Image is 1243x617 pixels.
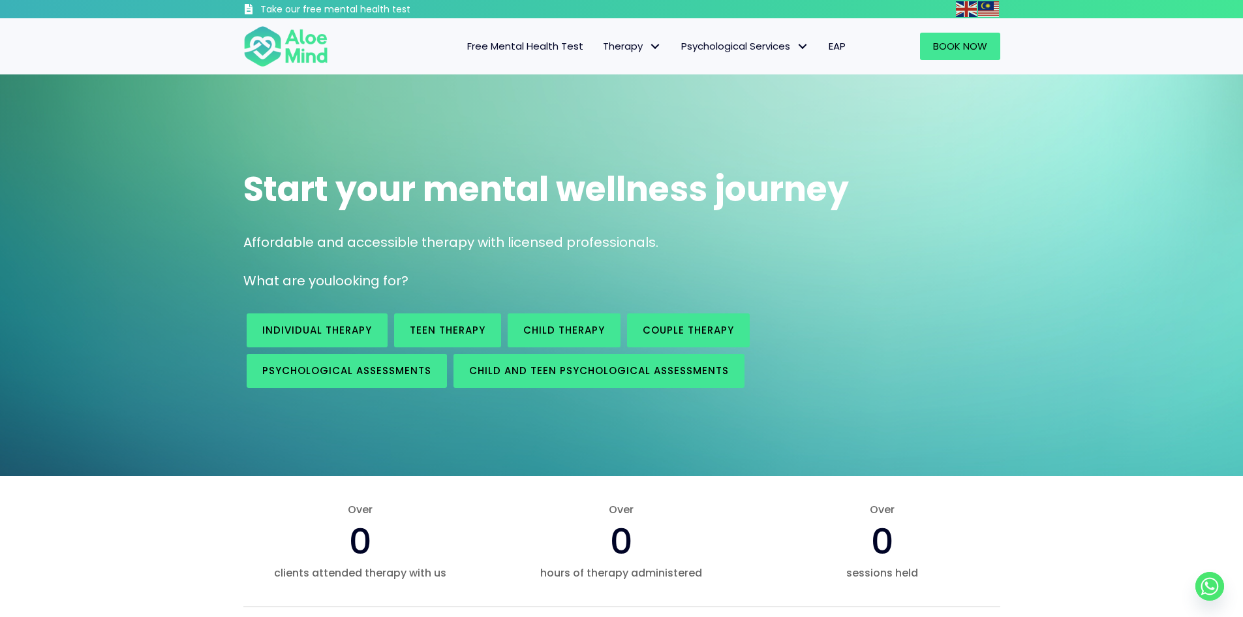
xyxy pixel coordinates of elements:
span: Psychological Services: submenu [793,37,812,56]
nav: Menu [345,33,855,60]
p: Affordable and accessible therapy with licensed professionals. [243,233,1000,252]
span: Couple therapy [643,323,734,337]
span: EAP [829,39,846,53]
span: Therapy: submenu [646,37,665,56]
span: Free Mental Health Test [467,39,583,53]
span: sessions held [765,565,1000,580]
a: Malay [978,1,1000,16]
a: Take our free mental health test [243,3,480,18]
img: en [956,1,977,17]
span: looking for? [332,272,408,290]
a: Individual therapy [247,313,388,347]
a: English [956,1,978,16]
img: ms [978,1,999,17]
a: Child Therapy [508,313,621,347]
a: Free Mental Health Test [457,33,593,60]
a: Couple therapy [627,313,750,347]
a: Whatsapp [1195,572,1224,601]
a: Book Now [920,33,1000,60]
a: TherapyTherapy: submenu [593,33,671,60]
span: What are you [243,272,332,290]
span: clients attended therapy with us [243,565,478,580]
span: Over [765,502,1000,517]
a: EAP [819,33,855,60]
span: Start your mental wellness journey [243,165,849,213]
a: Child and Teen Psychological assessments [453,354,744,388]
span: Individual therapy [262,323,372,337]
span: Over [504,502,739,517]
span: Psychological Services [681,39,809,53]
span: hours of therapy administered [504,565,739,580]
h3: Take our free mental health test [260,3,480,16]
span: Teen Therapy [410,323,485,337]
span: Over [243,502,478,517]
img: Aloe mind Logo [243,25,328,68]
span: 0 [871,516,894,566]
span: 0 [610,516,633,566]
span: Book Now [933,39,987,53]
span: Child Therapy [523,323,605,337]
a: Teen Therapy [394,313,501,347]
a: Psychological assessments [247,354,447,388]
span: Child and Teen Psychological assessments [469,364,729,377]
a: Psychological ServicesPsychological Services: submenu [671,33,819,60]
span: Psychological assessments [262,364,431,377]
span: Therapy [603,39,662,53]
span: 0 [349,516,372,566]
